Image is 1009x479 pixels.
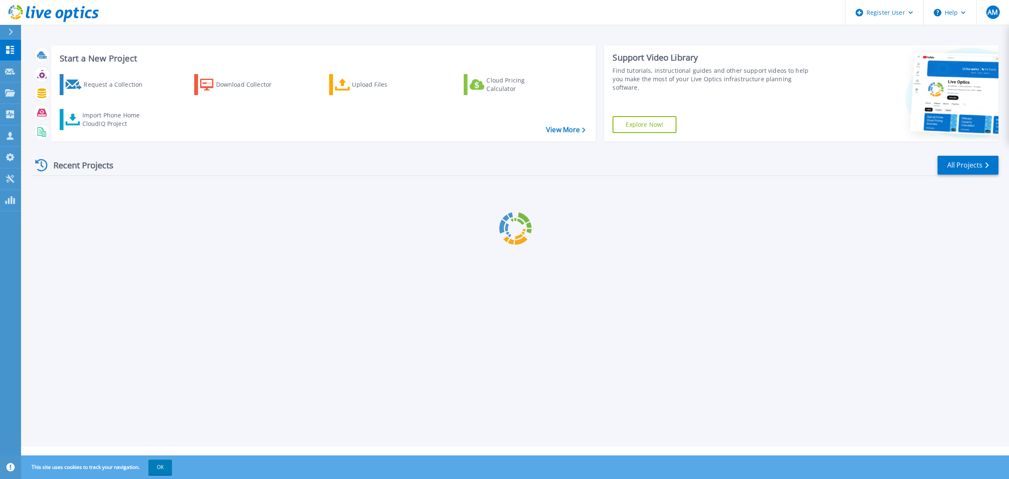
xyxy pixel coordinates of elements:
[938,156,998,175] a: All Projects
[464,74,557,95] a: Cloud Pricing Calculator
[352,76,419,93] div: Upload Files
[546,126,585,134] a: View More
[60,54,585,63] h3: Start a New Project
[216,76,283,93] div: Download Collector
[148,460,172,475] button: OK
[32,155,125,176] div: Recent Projects
[60,74,153,95] a: Request a Collection
[613,52,816,63] div: Support Video Library
[84,76,151,93] div: Request a Collection
[194,74,288,95] a: Download Collector
[613,116,676,133] a: Explore Now!
[329,74,423,95] a: Upload Files
[82,111,148,128] div: Import Phone Home CloudIQ Project
[486,76,554,93] div: Cloud Pricing Calculator
[613,67,816,92] div: Find tutorials, instructional guides and other support videos to help you make the most of your L...
[23,460,172,475] span: This site uses cookies to track your navigation.
[988,9,998,16] span: AM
